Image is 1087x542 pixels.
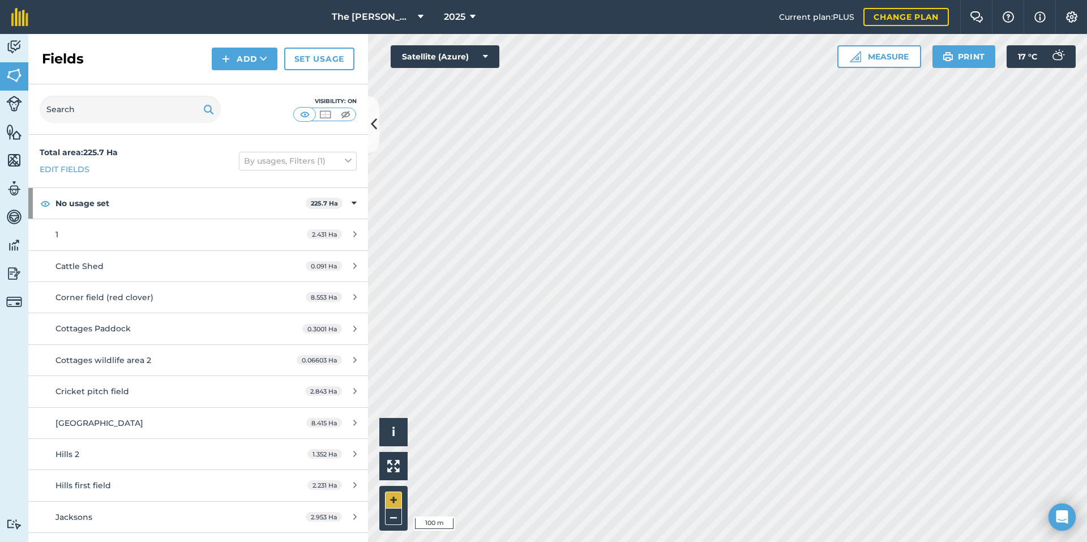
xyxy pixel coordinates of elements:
span: 1.352 Ha [307,449,342,459]
img: svg+xml;base64,PHN2ZyB4bWxucz0iaHR0cDovL3d3dy53My5vcmcvMjAwMC9zdmciIHdpZHRoPSI1MCIgaGVpZ2h0PSI0MC... [339,109,353,120]
a: Cottages Paddock0.3001 Ha [28,313,368,344]
img: svg+xml;base64,PHN2ZyB4bWxucz0iaHR0cDovL3d3dy53My5vcmcvMjAwMC9zdmciIHdpZHRoPSI1NiIgaGVpZ2h0PSI2MC... [6,152,22,169]
img: svg+xml;base64,PD94bWwgdmVyc2lvbj0iMS4wIiBlbmNvZGluZz0idXRmLTgiPz4KPCEtLSBHZW5lcmF0b3I6IEFkb2JlIE... [6,208,22,225]
a: Cottages wildlife area 20.06603 Ha [28,345,368,375]
img: svg+xml;base64,PD94bWwgdmVyc2lvbj0iMS4wIiBlbmNvZGluZz0idXRmLTgiPz4KPCEtLSBHZW5lcmF0b3I6IEFkb2JlIE... [6,294,22,310]
span: 17 ° C [1018,45,1037,68]
img: svg+xml;base64,PHN2ZyB4bWxucz0iaHR0cDovL3d3dy53My5vcmcvMjAwMC9zdmciIHdpZHRoPSIxOCIgaGVpZ2h0PSIyNC... [40,197,50,210]
img: svg+xml;base64,PD94bWwgdmVyc2lvbj0iMS4wIiBlbmNvZGluZz0idXRmLTgiPz4KPCEtLSBHZW5lcmF0b3I6IEFkb2JlIE... [1046,45,1069,68]
span: 2.231 Ha [307,480,342,490]
span: 2.953 Ha [306,512,342,522]
span: Cottages wildlife area 2 [55,355,151,365]
a: Set usage [284,48,354,70]
img: svg+xml;base64,PD94bWwgdmVyc2lvbj0iMS4wIiBlbmNvZGluZz0idXRmLTgiPz4KPCEtLSBHZW5lcmF0b3I6IEFkb2JlIE... [6,265,22,282]
button: By usages, Filters (1) [239,152,357,170]
img: Four arrows, one pointing top left, one top right, one bottom right and the last bottom left [387,460,400,472]
a: Corner field (red clover)8.553 Ha [28,282,368,313]
strong: 225.7 Ha [311,199,338,207]
img: svg+xml;base64,PHN2ZyB4bWxucz0iaHR0cDovL3d3dy53My5vcmcvMjAwMC9zdmciIHdpZHRoPSIxNCIgaGVpZ2h0PSIyNC... [222,52,230,66]
a: [GEOGRAPHIC_DATA]8.415 Ha [28,408,368,438]
img: svg+xml;base64,PD94bWwgdmVyc2lvbj0iMS4wIiBlbmNvZGluZz0idXRmLTgiPz4KPCEtLSBHZW5lcmF0b3I6IEFkb2JlIE... [6,180,22,197]
a: Edit fields [40,163,89,176]
img: svg+xml;base64,PHN2ZyB4bWxucz0iaHR0cDovL3d3dy53My5vcmcvMjAwMC9zdmciIHdpZHRoPSIxNyIgaGVpZ2h0PSIxNy... [1034,10,1046,24]
button: Satellite (Azure) [391,45,499,68]
div: No usage set225.7 Ha [28,188,368,219]
span: Corner field (red clover) [55,292,153,302]
span: Cattle Shed [55,261,104,271]
a: Cricket pitch field2.843 Ha [28,376,368,407]
span: [GEOGRAPHIC_DATA] [55,418,143,428]
span: 0.3001 Ha [302,324,342,334]
img: svg+xml;base64,PHN2ZyB4bWxucz0iaHR0cDovL3d3dy53My5vcmcvMjAwMC9zdmciIHdpZHRoPSIxOSIgaGVpZ2h0PSIyNC... [203,103,214,116]
img: A cog icon [1065,11,1079,23]
span: Hills 2 [55,449,79,459]
img: svg+xml;base64,PD94bWwgdmVyc2lvbj0iMS4wIiBlbmNvZGluZz0idXRmLTgiPz4KPCEtLSBHZW5lcmF0b3I6IEFkb2JlIE... [6,39,22,56]
span: Cottages Paddock [55,323,131,334]
a: Change plan [863,8,949,26]
img: svg+xml;base64,PD94bWwgdmVyc2lvbj0iMS4wIiBlbmNvZGluZz0idXRmLTgiPz4KPCEtLSBHZW5lcmF0b3I6IEFkb2JlIE... [6,237,22,254]
span: 1 [55,229,58,240]
button: 17 °C [1007,45,1076,68]
a: Hills first field2.231 Ha [28,470,368,501]
h2: Fields [42,50,84,68]
img: svg+xml;base64,PHN2ZyB4bWxucz0iaHR0cDovL3d3dy53My5vcmcvMjAwMC9zdmciIHdpZHRoPSI1MCIgaGVpZ2h0PSI0MC... [318,109,332,120]
a: 12.431 Ha [28,219,368,250]
span: Jacksons [55,512,92,522]
span: 2.431 Ha [307,229,342,239]
span: 8.415 Ha [306,418,342,428]
span: 2.843 Ha [305,386,342,396]
img: fieldmargin Logo [11,8,28,26]
a: Hills 21.352 Ha [28,439,368,470]
img: svg+xml;base64,PHN2ZyB4bWxucz0iaHR0cDovL3d3dy53My5vcmcvMjAwMC9zdmciIHdpZHRoPSI1MCIgaGVpZ2h0PSI0MC... [298,109,312,120]
a: Jacksons2.953 Ha [28,502,368,532]
span: 0.06603 Ha [297,355,342,365]
a: Cattle Shed0.091 Ha [28,251,368,281]
img: A question mark icon [1002,11,1015,23]
strong: No usage set [55,188,306,219]
span: Current plan : PLUS [779,11,854,23]
button: Print [932,45,996,68]
strong: Total area : 225.7 Ha [40,147,118,157]
div: Visibility: On [293,97,357,106]
span: Hills first field [55,480,111,490]
span: 2025 [444,10,465,24]
span: 0.091 Ha [306,261,342,271]
span: The [PERSON_NAME] Farm [332,10,413,24]
span: 8.553 Ha [306,292,342,302]
button: Add [212,48,277,70]
span: i [392,425,395,439]
img: svg+xml;base64,PHN2ZyB4bWxucz0iaHR0cDovL3d3dy53My5vcmcvMjAwMC9zdmciIHdpZHRoPSIxOSIgaGVpZ2h0PSIyNC... [943,50,953,63]
button: – [385,509,402,525]
img: svg+xml;base64,PHN2ZyB4bWxucz0iaHR0cDovL3d3dy53My5vcmcvMjAwMC9zdmciIHdpZHRoPSI1NiIgaGVpZ2h0PSI2MC... [6,123,22,140]
input: Search [40,96,221,123]
img: svg+xml;base64,PD94bWwgdmVyc2lvbj0iMS4wIiBlbmNvZGluZz0idXRmLTgiPz4KPCEtLSBHZW5lcmF0b3I6IEFkb2JlIE... [6,519,22,530]
img: svg+xml;base64,PHN2ZyB4bWxucz0iaHR0cDovL3d3dy53My5vcmcvMjAwMC9zdmciIHdpZHRoPSI1NiIgaGVpZ2h0PSI2MC... [6,67,22,84]
button: Measure [837,45,921,68]
img: Ruler icon [850,51,861,62]
button: i [379,418,408,446]
span: Cricket pitch field [55,386,129,396]
img: svg+xml;base64,PD94bWwgdmVyc2lvbj0iMS4wIiBlbmNvZGluZz0idXRmLTgiPz4KPCEtLSBHZW5lcmF0b3I6IEFkb2JlIE... [6,96,22,112]
div: Open Intercom Messenger [1049,503,1076,531]
img: Two speech bubbles overlapping with the left bubble in the forefront [970,11,983,23]
button: + [385,492,402,509]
